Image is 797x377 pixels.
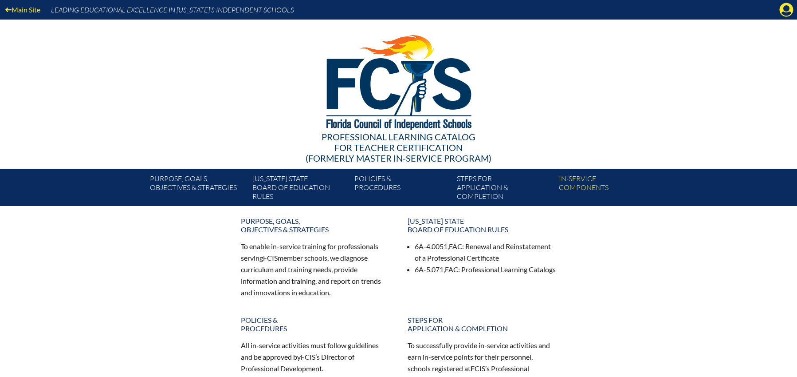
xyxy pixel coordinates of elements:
a: [US_STATE] StateBoard of Education rules [249,172,351,206]
a: Purpose, goals,objectives & strategies [146,172,248,206]
div: Professional Learning Catalog (formerly Master In-service Program) [143,131,654,163]
span: FAC [445,265,458,274]
a: [US_STATE] StateBoard of Education rules [402,213,562,237]
li: 6A-5.071, : Professional Learning Catalogs [415,264,557,275]
svg: Manage account [779,3,793,17]
p: To enable in-service training for professionals serving member schools, we diagnose curriculum an... [241,241,390,298]
p: All in-service activities must follow guidelines and be approved by ’s Director of Professional D... [241,340,390,374]
span: FCIS [263,254,278,262]
a: Steps forapplication & completion [402,312,562,336]
img: FCISlogo221.eps [307,20,490,141]
a: Policies &Procedures [236,312,395,336]
a: Steps forapplication & completion [453,172,555,206]
span: FAC [449,242,462,250]
a: Purpose, goals,objectives & strategies [236,213,395,237]
span: FCIS [471,364,485,373]
a: Policies &Procedures [351,172,453,206]
span: for Teacher Certification [334,142,463,153]
a: Main Site [2,4,44,16]
li: 6A-4.0051, : Renewal and Reinstatement of a Professional Certificate [415,241,557,264]
a: In-servicecomponents [555,172,657,206]
span: FCIS [301,353,315,361]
